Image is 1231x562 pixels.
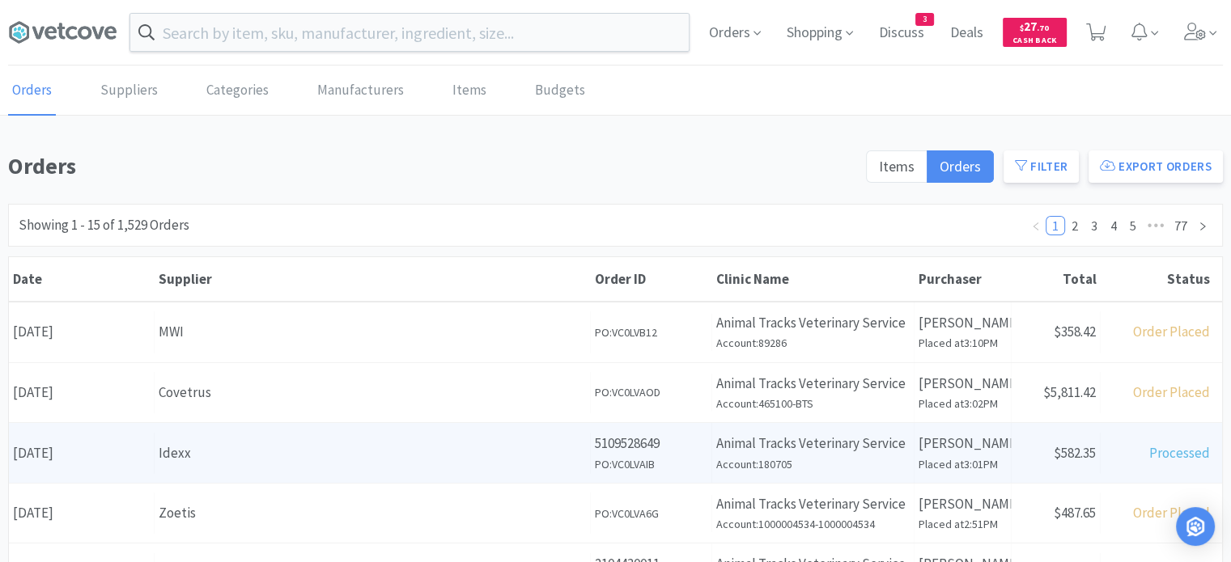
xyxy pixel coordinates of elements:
[202,66,273,116] a: Categories
[1065,216,1085,235] li: 2
[1143,216,1169,235] li: Next 5 Pages
[1037,23,1049,33] span: . 70
[1149,444,1210,462] span: Processed
[159,321,586,343] div: MWI
[1169,216,1193,235] li: 77
[1105,270,1210,288] div: Status
[313,66,408,116] a: Manufacturers
[1003,11,1067,54] a: $27.70Cash Back
[872,26,931,40] a: Discuss3
[879,157,915,175] span: Items
[595,433,707,454] p: 5109528649
[919,312,1007,334] p: [PERSON_NAME]
[159,502,586,524] div: Zoetis
[1054,504,1096,522] span: $487.65
[1054,444,1096,462] span: $582.35
[1046,217,1064,235] a: 1
[944,26,990,40] a: Deals
[1016,270,1097,288] div: Total
[716,334,910,352] h6: Account: 89286
[130,14,689,51] input: Search by item, sku, manufacturer, ingredient, size...
[9,433,155,474] div: [DATE]
[1124,217,1142,235] a: 5
[1020,23,1024,33] span: $
[9,372,155,413] div: [DATE]
[1133,323,1210,340] span: Order Placed
[919,455,1007,473] h6: Placed at 3:01PM
[1133,383,1210,401] span: Order Placed
[1123,216,1143,235] li: 5
[1176,507,1215,546] div: Open Intercom Messenger
[1043,383,1096,401] span: $5,811.42
[13,270,151,288] div: Date
[716,373,910,395] p: Animal Tracks Veterinary Service
[1143,216,1169,235] span: •••
[448,66,490,116] a: Items
[716,493,910,515] p: Animal Tracks Veterinary Service
[1105,217,1123,235] a: 4
[716,270,911,288] div: Clinic Name
[716,515,910,533] h6: Account: 1000004534-1000004534
[595,383,707,401] h6: PO: VC0LVAOD
[1004,150,1079,183] button: Filter
[716,312,910,334] p: Animal Tracks Veterinary Service
[1133,504,1210,522] span: Order Placed
[8,148,856,184] h1: Orders
[716,433,910,454] p: Animal Tracks Veterinary Service
[919,433,1007,454] p: [PERSON_NAME]
[1066,217,1084,235] a: 2
[1012,36,1057,47] span: Cash Back
[1031,222,1041,231] i: icon: left
[595,455,707,473] h6: PO: VC0LVAIB
[1026,216,1046,235] li: Previous Page
[159,442,586,464] div: Idexx
[96,66,162,116] a: Suppliers
[9,492,155,534] div: [DATE]
[8,66,56,116] a: Orders
[1104,216,1123,235] li: 4
[916,14,933,25] span: 3
[1046,216,1065,235] li: 1
[9,311,155,353] div: [DATE]
[919,270,1008,288] div: Purchaser
[1085,217,1103,235] a: 3
[919,373,1007,395] p: [PERSON_NAME]
[1089,150,1223,183] button: Export Orders
[159,382,586,404] div: Covetrus
[531,66,589,116] a: Budgets
[919,515,1007,533] h6: Placed at 2:51PM
[1054,323,1096,340] span: $358.42
[940,157,981,175] span: Orders
[919,334,1007,352] h6: Placed at 3:10PM
[595,505,707,522] h6: PO: VC0LVA6G
[1085,216,1104,235] li: 3
[1198,222,1208,231] i: icon: right
[919,493,1007,515] p: [PERSON_NAME]
[1020,19,1049,34] span: 27
[595,270,708,288] div: Order ID
[716,395,910,412] h6: Account: 465100-BTS
[159,270,587,288] div: Supplier
[1169,217,1192,235] a: 77
[716,455,910,473] h6: Account: 180705
[919,395,1007,412] h6: Placed at 3:02PM
[19,214,189,236] div: Showing 1 - 15 of 1,529 Orders
[595,323,707,341] h6: PO: VC0LVB12
[1193,216,1212,235] li: Next Page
